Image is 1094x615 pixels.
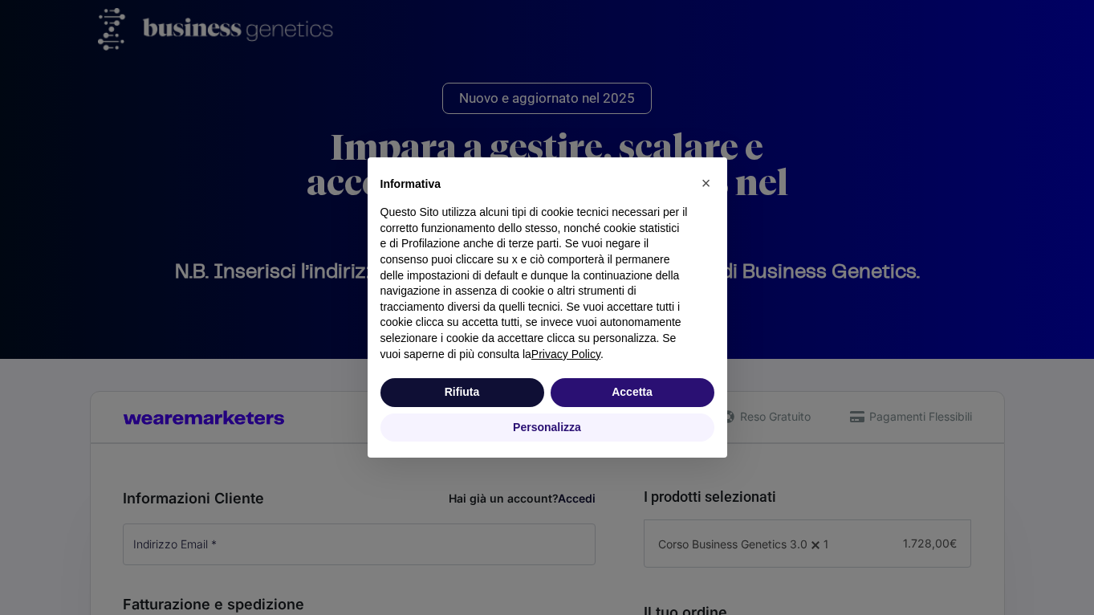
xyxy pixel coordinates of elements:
button: Chiudi questa informativa [693,170,719,196]
button: Personalizza [380,413,714,442]
p: Questo Sito utilizza alcuni tipi di cookie tecnici necessari per il corretto funzionamento dello ... [380,205,689,362]
button: Accetta [551,378,714,407]
a: Privacy Policy [531,348,600,360]
span: × [702,174,711,192]
iframe: Customerly Messenger Launcher [13,552,61,601]
button: Rifiuta [380,378,544,407]
h2: Informativa [380,177,689,193]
